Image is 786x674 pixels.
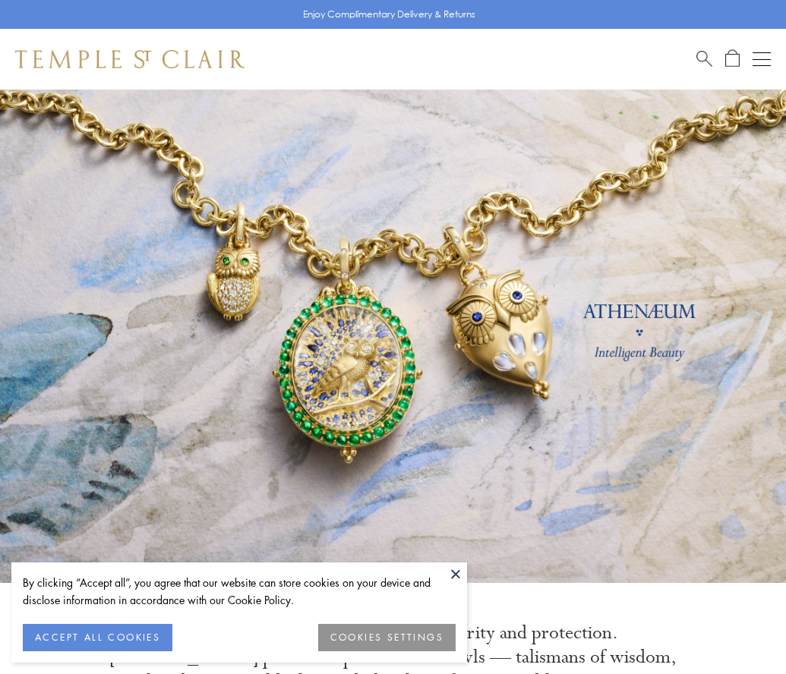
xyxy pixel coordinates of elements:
[303,7,475,22] p: Enjoy Complimentary Delivery & Returns
[23,574,456,609] div: By clicking “Accept all”, you agree that our website can store cookies on your device and disclos...
[318,624,456,651] button: COOKIES SETTINGS
[696,49,712,68] a: Search
[15,50,245,68] img: Temple St. Clair
[23,624,172,651] button: ACCEPT ALL COOKIES
[753,50,771,68] button: Open navigation
[725,49,740,68] a: Open Shopping Bag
